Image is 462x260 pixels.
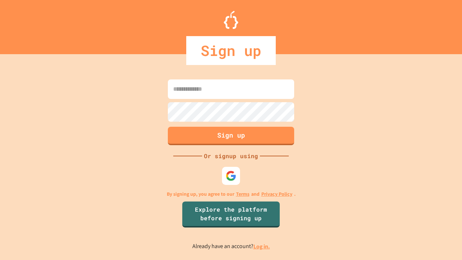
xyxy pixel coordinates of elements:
[236,190,249,198] a: Terms
[182,201,280,227] a: Explore the platform before signing up
[192,242,270,251] p: Already have an account?
[186,36,276,65] div: Sign up
[261,190,292,198] a: Privacy Policy
[253,243,270,250] a: Log in.
[224,11,238,29] img: Logo.svg
[167,190,296,198] p: By signing up, you agree to our and .
[202,152,260,160] div: Or signup using
[226,170,236,181] img: google-icon.svg
[168,127,294,145] button: Sign up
